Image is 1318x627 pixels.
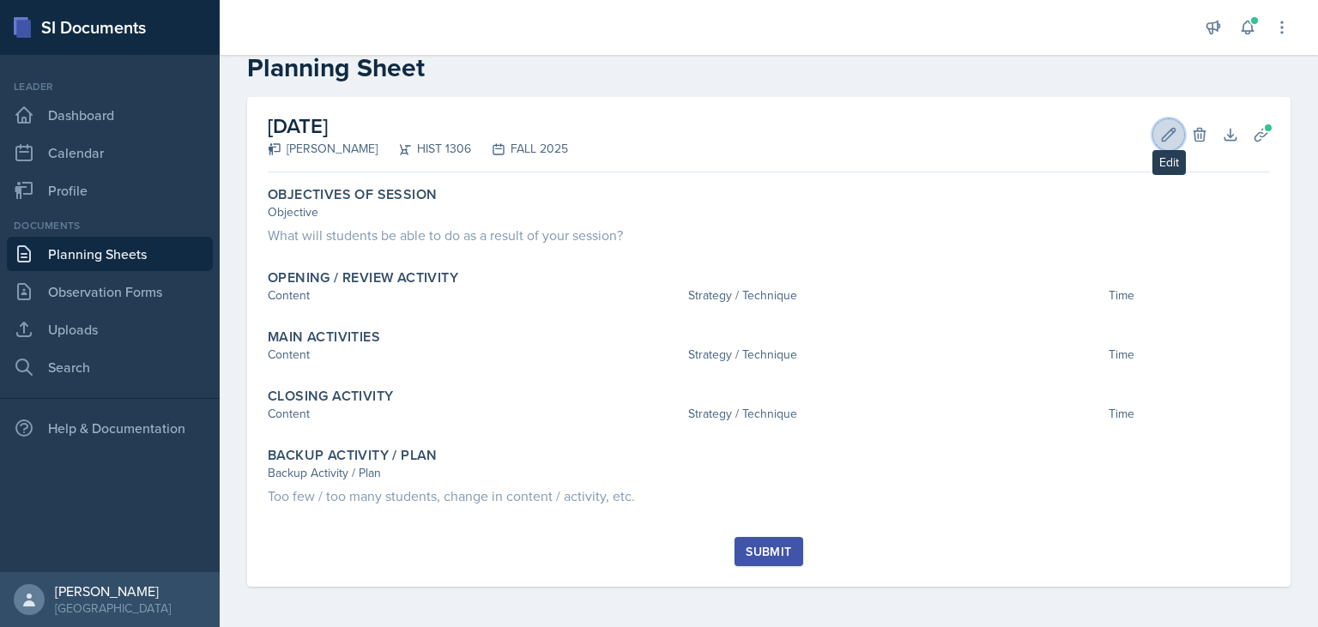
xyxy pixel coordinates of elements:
[471,140,568,158] div: FALL 2025
[688,405,1102,423] div: Strategy / Technique
[7,173,213,208] a: Profile
[268,464,1270,482] div: Backup Activity / Plan
[7,312,213,347] a: Uploads
[268,140,378,158] div: [PERSON_NAME]
[7,218,213,233] div: Documents
[1109,286,1270,304] div: Time
[7,274,213,309] a: Observation Forms
[746,545,791,558] div: Submit
[268,225,1270,245] div: What will students be able to do as a result of your session?
[378,140,471,158] div: HIST 1306
[7,350,213,384] a: Search
[1109,346,1270,364] div: Time
[268,329,380,346] label: Main Activities
[268,111,568,142] h2: [DATE]
[268,203,1270,221] div: Objective
[247,52,1291,83] h2: Planning Sheet
[268,346,681,364] div: Content
[268,186,437,203] label: Objectives of Session
[55,600,171,617] div: [GEOGRAPHIC_DATA]
[1109,405,1270,423] div: Time
[735,537,802,566] button: Submit
[268,405,681,423] div: Content
[1153,119,1184,150] button: Edit
[7,136,213,170] a: Calendar
[7,79,213,94] div: Leader
[688,346,1102,364] div: Strategy / Technique
[688,286,1102,304] div: Strategy / Technique
[268,388,393,405] label: Closing Activity
[268,447,438,464] label: Backup Activity / Plan
[7,98,213,132] a: Dashboard
[7,237,213,271] a: Planning Sheets
[7,411,213,445] div: Help & Documentation
[268,286,681,304] div: Content
[268,269,458,286] label: Opening / Review Activity
[55,582,171,600] div: [PERSON_NAME]
[268,485,1270,506] div: Too few / too many students, change in content / activity, etc.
